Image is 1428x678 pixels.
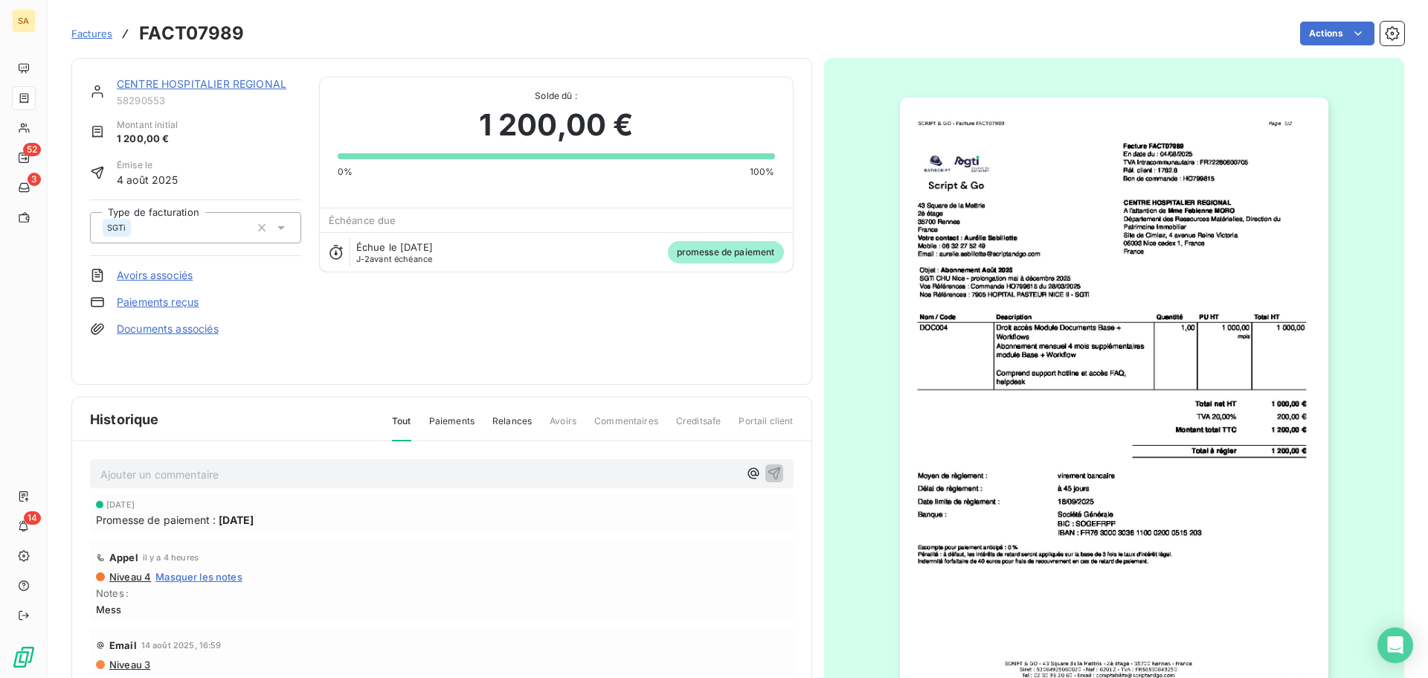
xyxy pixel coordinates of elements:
[117,172,178,188] span: 4 août 2025
[356,254,370,264] span: J-2
[479,103,634,147] span: 1 200,00 €
[1377,627,1413,663] div: Open Intercom Messenger
[109,639,137,651] span: Email
[24,511,41,525] span: 14
[107,223,126,232] span: SGTi
[117,118,178,132] span: Montant initial
[108,659,150,671] span: Niveau 3
[90,409,159,429] span: Historique
[155,571,242,583] span: Masquer les notes
[96,512,216,528] span: Promesse de paiement :
[750,165,775,179] span: 100%
[668,241,784,263] span: promesse de paiement
[71,26,112,41] a: Factures
[117,77,286,90] a: CENTRE HOSPITALIER REGIONAL
[139,20,244,47] h3: FACT07989
[71,28,112,39] span: Factures
[12,645,36,669] img: Logo LeanPay
[219,512,254,528] span: [DATE]
[117,268,193,283] a: Avoirs associés
[117,95,301,106] span: 58290553
[106,500,135,509] span: [DATE]
[338,89,775,103] span: Solde dû :
[117,295,199,310] a: Paiements reçus
[356,241,433,253] span: Échue le [DATE]
[117,159,178,172] span: Émise le
[12,9,36,33] div: SA
[739,415,793,440] span: Portail client
[108,571,151,583] span: Niveau 4
[23,143,41,156] span: 52
[141,641,222,650] span: 14 août 2025, 16:59
[28,173,41,186] span: 3
[117,322,219,336] a: Documents associés
[96,604,788,615] span: Mess
[594,415,658,440] span: Commentaires
[143,553,199,562] span: il y a 4 heures
[392,415,411,441] span: Tout
[96,587,788,599] span: Notes :
[338,165,353,179] span: 0%
[329,214,396,226] span: Échéance due
[676,415,721,440] span: Creditsafe
[429,415,475,440] span: Paiements
[492,415,532,440] span: Relances
[550,415,576,440] span: Avoirs
[356,255,433,263] span: avant échéance
[1300,22,1374,45] button: Actions
[109,551,138,563] span: Appel
[117,132,178,147] span: 1 200,00 €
